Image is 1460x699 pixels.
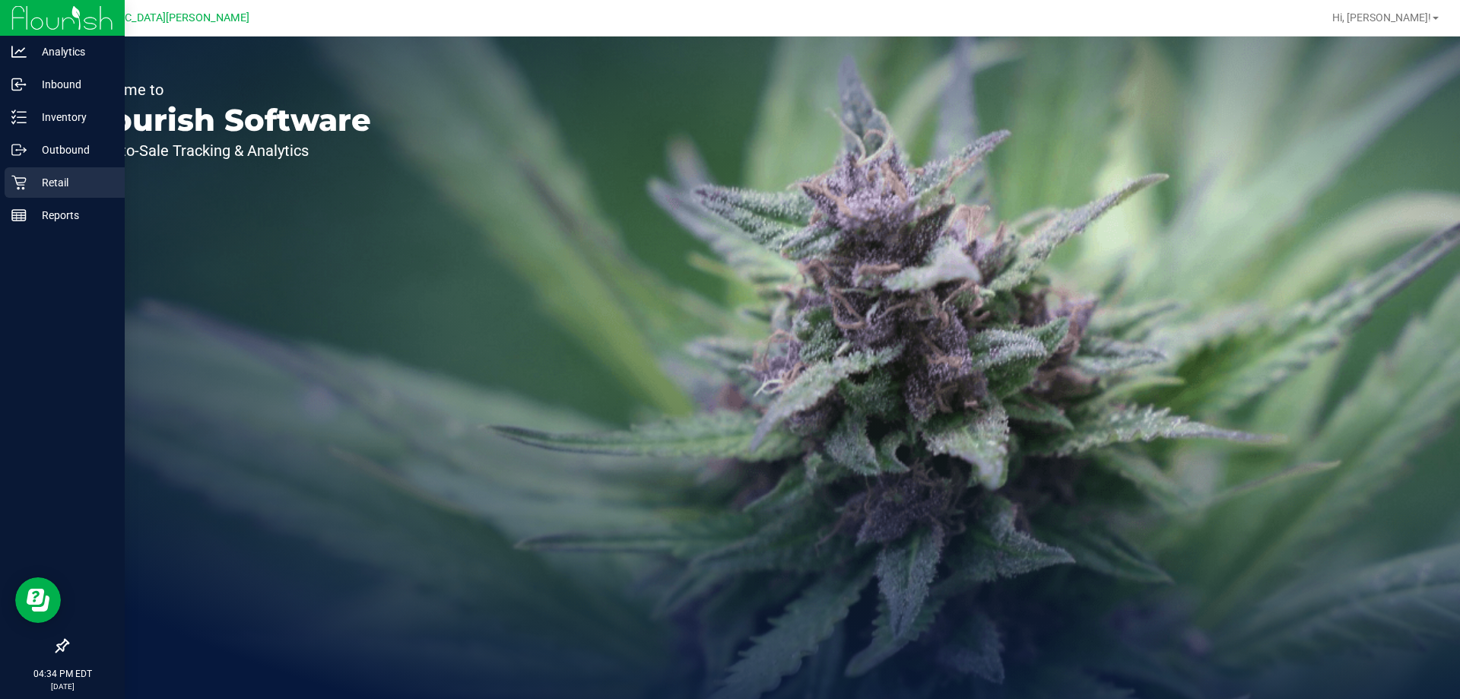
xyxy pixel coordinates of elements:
[11,110,27,125] inline-svg: Inventory
[11,208,27,223] inline-svg: Reports
[82,143,371,158] p: Seed-to-Sale Tracking & Analytics
[1332,11,1431,24] span: Hi, [PERSON_NAME]!
[11,77,27,92] inline-svg: Inbound
[82,105,371,135] p: Flourish Software
[7,681,118,692] p: [DATE]
[27,75,118,94] p: Inbound
[11,175,27,190] inline-svg: Retail
[27,141,118,159] p: Outbound
[7,667,118,681] p: 04:34 PM EDT
[27,206,118,224] p: Reports
[15,577,61,623] iframe: Resource center
[27,43,118,61] p: Analytics
[11,142,27,157] inline-svg: Outbound
[11,44,27,59] inline-svg: Analytics
[82,82,371,97] p: Welcome to
[27,108,118,126] p: Inventory
[62,11,249,24] span: [GEOGRAPHIC_DATA][PERSON_NAME]
[27,173,118,192] p: Retail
